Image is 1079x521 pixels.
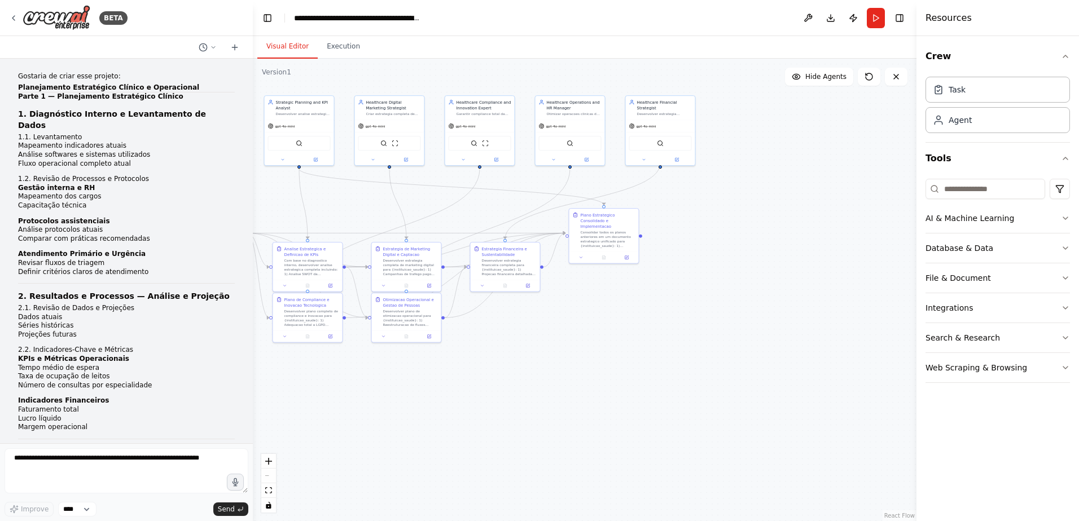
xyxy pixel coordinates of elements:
[321,282,340,289] button: Open in side panel
[581,230,635,248] div: Consolidar todos os planos anteriores em um documento estrategico unificado para {instituicao_sau...
[284,309,339,327] div: Desenvolver plano completo de compliance e inovacao para {instituicao_saude}: 1) Adequacao total ...
[493,282,517,289] button: No output available
[403,169,573,290] g: Edge from 4a6bd756-b7c1-43fa-a24a-003daf70a952 to 5f3d4820-021d-4969-b1bb-21546f39d303
[261,483,276,498] button: fit view
[213,502,248,516] button: Send
[482,246,537,257] div: Estrategia Financeira e Sustentabilidade
[261,454,276,513] div: React Flow controls
[354,95,425,166] div: Healthcare Digital Marketing StrategistCriar estrategia completa de marketing digital para {insti...
[305,169,483,290] g: Edge from 7a452bdd-ebfd-4758-95d5-82efec86e0e4 to c57b97b9-5613-4dda-930d-64d2d164520d
[18,201,235,210] li: Capacitação técnica
[567,140,573,147] img: SerperDevTool
[371,242,442,292] div: Estrategia de Marketing Digital e CaptacaoDesenvolver estrategia completa de marketing digital pa...
[892,10,907,26] button: Hide right sidebar
[592,254,616,261] button: No output available
[18,346,235,355] h4: 2.2. Indicadores-Chave e Métricas
[260,10,275,26] button: Hide left sidebar
[296,282,319,289] button: No output available
[383,309,438,327] div: Desenvolver plano de otimizacao operacional para {instituicao_saude}: 1) Reestruturacao de fluxos...
[637,124,656,129] span: gpt-4o-mini
[18,142,235,151] li: Mapeamento indicadores atuais
[480,156,512,163] button: Open in side panel
[18,372,235,381] li: Taxa de ocupação de leitos
[296,333,319,340] button: No output available
[482,258,537,276] div: Desenvolver estrategia financeira completa para {instituicao_saude}: 1) Projecao financeira detal...
[785,68,853,86] button: Hide Agents
[569,208,639,264] div: Plano Estrategico Consolidado e ImplementacaoConsolidar todos os planos anteriores em um document...
[518,282,537,289] button: Open in side panel
[661,156,693,163] button: Open in side panel
[247,230,269,270] g: Edge from 3ee79015-497b-43fc-85bc-a34dc763ee0a to def4a1b0-c800-471a-b11d-b49310dcd7b5
[445,230,565,270] g: Edge from 8bb74c74-a076-4b77-8c14-6335819205d1 to 1b8ea260-783e-49b3-868b-cf12b3eeb5fd
[581,212,635,229] div: Plano Estrategico Consolidado e Implementacao
[296,169,310,239] g: Edge from 87eca156-5f37-4205-951e-dd14a01199ba to def4a1b0-c800-471a-b11d-b49310dcd7b5
[18,250,146,258] strong: Atendimento Primário e Urgência
[546,124,566,129] span: gpt-4o-mini
[247,230,565,236] g: Edge from 3ee79015-497b-43fc-85bc-a34dc763ee0a to 1b8ea260-783e-49b3-868b-cf12b3eeb5fd
[18,355,129,363] strong: KPIs e Métricas Operacionais
[926,72,1070,142] div: Crew
[18,405,235,414] li: Faturamento total
[18,321,235,330] li: Séries históricas
[470,242,541,292] div: Estrategia Financeira e SustentabilidadeDesenvolver estrategia financeira completa para {institui...
[926,263,1070,293] button: File & Document
[949,114,972,126] div: Agent
[502,163,663,239] g: Edge from 4c94ff45-83ca-48ba-b319-d863d9b7bbc9 to 60182546-43eb-4746-9b41-1ab4ccf58e9f
[547,99,602,111] div: Healthcare Operations and HR Manager
[445,264,467,320] g: Edge from 5f3d4820-021d-4969-b1bb-21546f39d303 to 60182546-43eb-4746-9b41-1ab4ccf58e9f
[18,160,235,169] li: Fluxo operacional completo atual
[390,156,422,163] button: Open in side panel
[18,396,109,404] strong: Indicadores Financeiros
[18,290,235,302] h3: 2. Resultados e Processos — Análise e Projeção
[194,41,221,54] button: Switch to previous chat
[300,156,332,163] button: Open in side panel
[261,498,276,513] button: toggle interactivity
[318,35,369,59] button: Execution
[445,95,515,166] div: Healthcare Compliance and Innovation ExpertGarantir compliance total da {instituicao_saude} com r...
[456,124,476,129] span: gpt-4o-mini
[457,99,511,111] div: Healthcare Compliance and Innovation Expert
[284,246,339,257] div: Analise Estrategica e Definicao de KPIs
[276,99,331,111] div: Strategic Planning and KPI Analyst
[926,323,1070,352] button: Search & Research
[18,364,235,373] li: Tempo médio de espera
[926,293,1070,323] button: Integrations
[366,124,385,129] span: gpt-4o-mini
[346,230,565,270] g: Edge from def4a1b0-c800-471a-b11d-b49310dcd7b5 to 1b8ea260-783e-49b3-868b-cf12b3eeb5fd
[18,304,235,313] h4: 2.1. Revisão de Dados e Projeções
[5,502,54,516] button: Improve
[321,333,340,340] button: Open in side panel
[18,381,235,390] li: Número de consultas por especialidade
[419,282,438,289] button: Open in side panel
[366,112,421,116] div: Criar estrategia completa de marketing digital para {instituicao_saude}, incluindo campanhas de t...
[247,230,269,320] g: Edge from 3ee79015-497b-43fc-85bc-a34dc763ee0a to c57b97b9-5613-4dda-930d-64d2d164520d
[18,151,235,160] li: Análise softwares e sistemas utilizados
[394,333,418,340] button: No output available
[657,140,664,147] img: SerperDevTool
[625,95,696,166] div: Healthcare Financial StrategistDesenvolver estrategia financeira robusta para {instituicao_saude}...
[926,11,972,25] h4: Resources
[18,175,235,184] h4: 1.2. Revisão de Processos e Protocolos
[383,258,438,276] div: Desenvolver estrategia completa de marketing digital para {instituicao_saude}: 1) Campanhas de tr...
[371,293,442,343] div: Otimizacao Operacional e Gestao de PessoasDesenvolver plano de otimizacao operacional para {insti...
[99,11,128,25] div: BETA
[926,233,1070,263] button: Database & Data
[346,264,368,320] g: Edge from def4a1b0-c800-471a-b11d-b49310dcd7b5 to 5f3d4820-021d-4969-b1bb-21546f39d303
[637,99,692,111] div: Healthcare Financial Strategist
[296,169,607,205] g: Edge from 87eca156-5f37-4205-951e-dd14a01199ba to 1b8ea260-783e-49b3-868b-cf12b3eeb5fd
[18,313,235,322] li: Dados atuais
[18,235,235,244] li: Comparar com práticas recomendadas
[926,204,1070,233] button: AI & Machine Learning
[346,230,565,320] g: Edge from c57b97b9-5613-4dda-930d-64d2d164520d to 1b8ea260-783e-49b3-868b-cf12b3eeb5fd
[23,5,90,30] img: Logo
[571,156,603,163] button: Open in side panel
[276,112,331,116] div: Desenvolver analise estrategica completa da {instituicao_saude}, definindo KPIs clinicos e operac...
[18,133,235,142] h4: 1.1. Levantamento
[18,414,235,423] li: Lucro líquido
[18,226,235,235] li: Análise protocolos atuais
[18,72,235,81] p: Gostaria de criar esse projeto:
[543,230,565,270] g: Edge from 60182546-43eb-4746-9b41-1ab4ccf58e9f to 1b8ea260-783e-49b3-868b-cf12b3eeb5fd
[926,41,1070,72] button: Crew
[18,184,95,192] strong: Gestão interna e RH
[18,259,235,268] li: Revisar fluxos de triagem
